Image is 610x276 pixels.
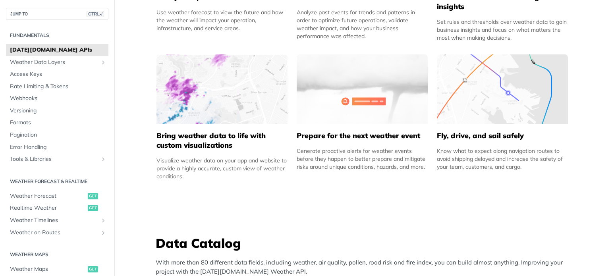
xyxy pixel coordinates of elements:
div: Use weather forecast to view the future and how the weather will impact your operation, infrastru... [156,8,288,32]
span: CTRL-/ [87,11,104,17]
h2: Weather Forecast & realtime [6,178,108,185]
button: JUMP TOCTRL-/ [6,8,108,20]
div: Analyze past events for trends and patterns in order to optimize future operations, validate weat... [297,8,428,40]
img: 4463876-group-4982x.svg [156,54,288,124]
a: Webhooks [6,93,108,104]
h2: Fundamentals [6,32,108,39]
img: 2c0a313-group-496-12x.svg [297,54,428,124]
span: Weather Data Layers [10,58,98,66]
span: Error Handling [10,143,106,151]
div: Know what to expect along navigation routes to avoid shipping delayed and increase the safety of ... [437,147,568,171]
div: Generate proactive alerts for weather events before they happen to better prepare and mitigate ri... [297,147,428,171]
span: Tools & Libraries [10,155,98,163]
a: Weather Data LayersShow subpages for Weather Data Layers [6,56,108,68]
div: Set rules and thresholds over weather data to gain business insights and focus on what matters th... [437,18,568,42]
span: Realtime Weather [10,204,86,212]
img: 994b3d6-mask-group-32x.svg [437,54,568,124]
a: [DATE][DOMAIN_NAME] APIs [6,44,108,56]
p: With more than 80 different data fields, including weather, air quality, pollen, road risk and fi... [156,258,573,276]
div: Visualize weather data on your app and website to provide a highly accurate, custom view of weath... [156,156,288,180]
span: get [88,193,98,199]
h5: Bring weather data to life with custom visualizations [156,131,288,150]
button: Show subpages for Weather Timelines [100,217,106,224]
button: Show subpages for Weather Data Layers [100,59,106,66]
a: Weather Mapsget [6,263,108,275]
span: Weather Timelines [10,216,98,224]
a: Pagination [6,129,108,141]
span: [DATE][DOMAIN_NAME] APIs [10,46,106,54]
span: Versioning [10,107,106,115]
a: Rate Limiting & Tokens [6,81,108,93]
a: Access Keys [6,68,108,80]
a: Weather on RoutesShow subpages for Weather on Routes [6,227,108,239]
a: Weather TimelinesShow subpages for Weather Timelines [6,214,108,226]
a: Versioning [6,105,108,117]
span: Rate Limiting & Tokens [10,83,106,91]
h3: Data Catalog [156,234,573,252]
a: Error Handling [6,141,108,153]
h5: Fly, drive, and sail safely [437,131,568,141]
h5: Prepare for the next weather event [297,131,428,141]
span: get [88,205,98,211]
span: Weather on Routes [10,229,98,237]
a: Tools & LibrariesShow subpages for Tools & Libraries [6,153,108,165]
button: Show subpages for Weather on Routes [100,230,106,236]
a: Weather Forecastget [6,190,108,202]
a: Realtime Weatherget [6,202,108,214]
h2: Weather Maps [6,251,108,258]
span: Weather Maps [10,265,86,273]
span: Formats [10,119,106,127]
span: Webhooks [10,95,106,102]
span: Pagination [10,131,106,139]
span: Access Keys [10,70,106,78]
span: get [88,266,98,272]
button: Show subpages for Tools & Libraries [100,156,106,162]
a: Formats [6,117,108,129]
span: Weather Forecast [10,192,86,200]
